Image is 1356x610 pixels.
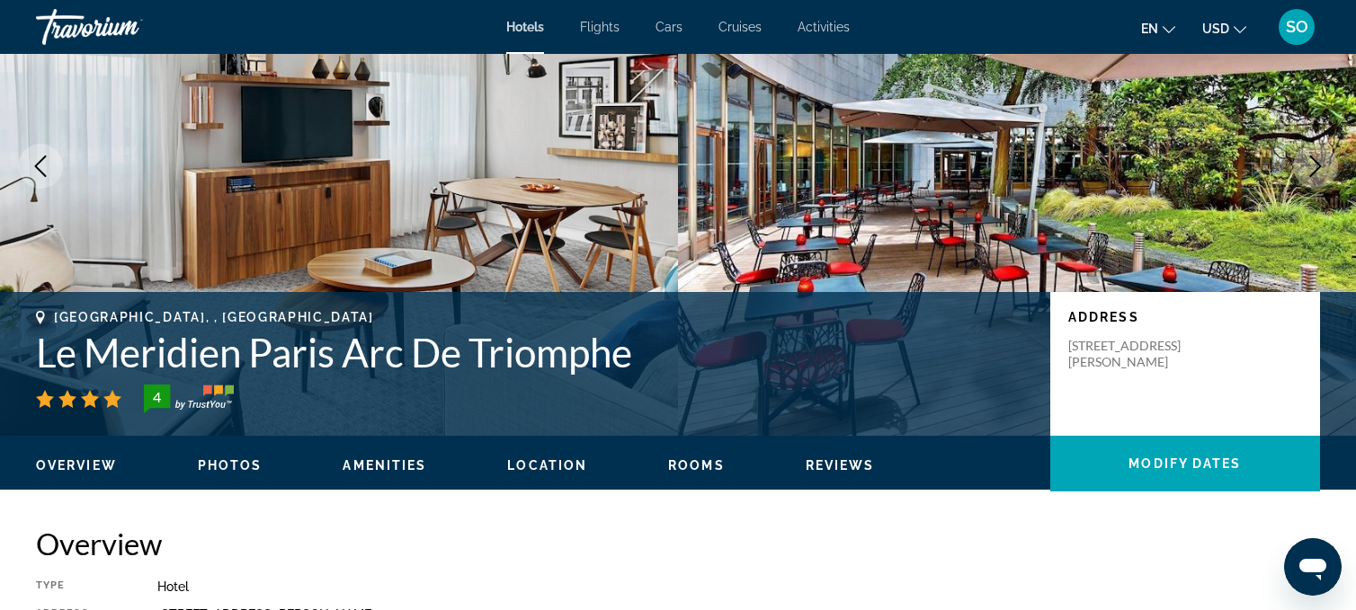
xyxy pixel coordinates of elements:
[1286,18,1308,36] span: SO
[1284,538,1342,596] iframe: Schaltfläche zum Öffnen des Messaging-Fensters
[1141,22,1158,36] span: en
[138,386,174,408] div: 4
[806,457,875,473] button: Reviews
[36,457,117,473] button: Overview
[36,329,1032,376] h1: Le Meridien Paris Arc De Triomphe
[580,20,620,34] a: Flights
[1141,15,1175,41] button: Change language
[36,579,112,594] div: Type
[54,310,374,324] span: [GEOGRAPHIC_DATA], , [GEOGRAPHIC_DATA]
[1050,436,1320,491] button: Modify Dates
[198,457,263,473] button: Photos
[668,457,725,473] button: Rooms
[507,457,587,473] button: Location
[506,20,544,34] a: Hotels
[1068,310,1302,324] p: Address
[36,458,117,473] span: Overview
[157,579,1320,594] div: Hotel
[656,20,682,34] a: Cars
[343,458,426,473] span: Amenities
[1293,144,1338,189] button: Next image
[1202,15,1246,41] button: Change currency
[1202,22,1229,36] span: USD
[1273,8,1320,46] button: User Menu
[144,385,234,413] img: TrustYou guest rating badge
[36,4,216,50] a: Travorium
[806,458,875,473] span: Reviews
[718,20,762,34] a: Cruises
[1129,456,1241,471] span: Modify Dates
[798,20,850,34] a: Activities
[198,458,263,473] span: Photos
[343,457,426,473] button: Amenities
[1068,338,1212,370] p: [STREET_ADDRESS][PERSON_NAME]
[668,458,725,473] span: Rooms
[18,144,63,189] button: Previous image
[507,458,587,473] span: Location
[36,526,1320,561] h2: Overview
